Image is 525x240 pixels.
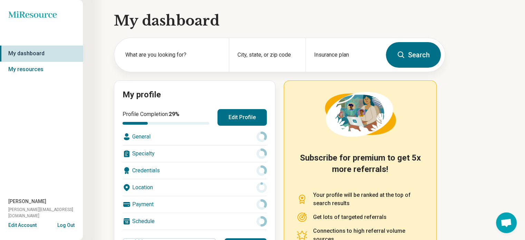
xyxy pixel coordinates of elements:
[114,11,445,30] h1: My dashboard
[169,111,179,117] span: 29 %
[386,42,441,68] button: Search
[8,207,83,219] span: [PERSON_NAME][EMAIL_ADDRESS][DOMAIN_NAME]
[217,109,267,126] button: Edit Profile
[123,179,267,196] div: Location
[313,191,424,208] p: Your profile will be ranked at the top of search results
[57,222,75,227] button: Log Out
[8,198,46,205] span: [PERSON_NAME]
[496,212,517,233] div: Open chat
[8,222,37,229] button: Edit Account
[125,51,221,59] label: What are you looking for?
[296,152,424,183] h2: Subscribe for premium to get 5x more referrals!
[313,213,387,221] p: Get lots of targeted referrals
[123,213,267,230] div: Schedule
[123,196,267,213] div: Payment
[123,89,267,101] h2: My profile
[123,145,267,162] div: Specialty
[123,110,209,125] div: Profile Completion:
[123,128,267,145] div: General
[123,162,267,179] div: Credentials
